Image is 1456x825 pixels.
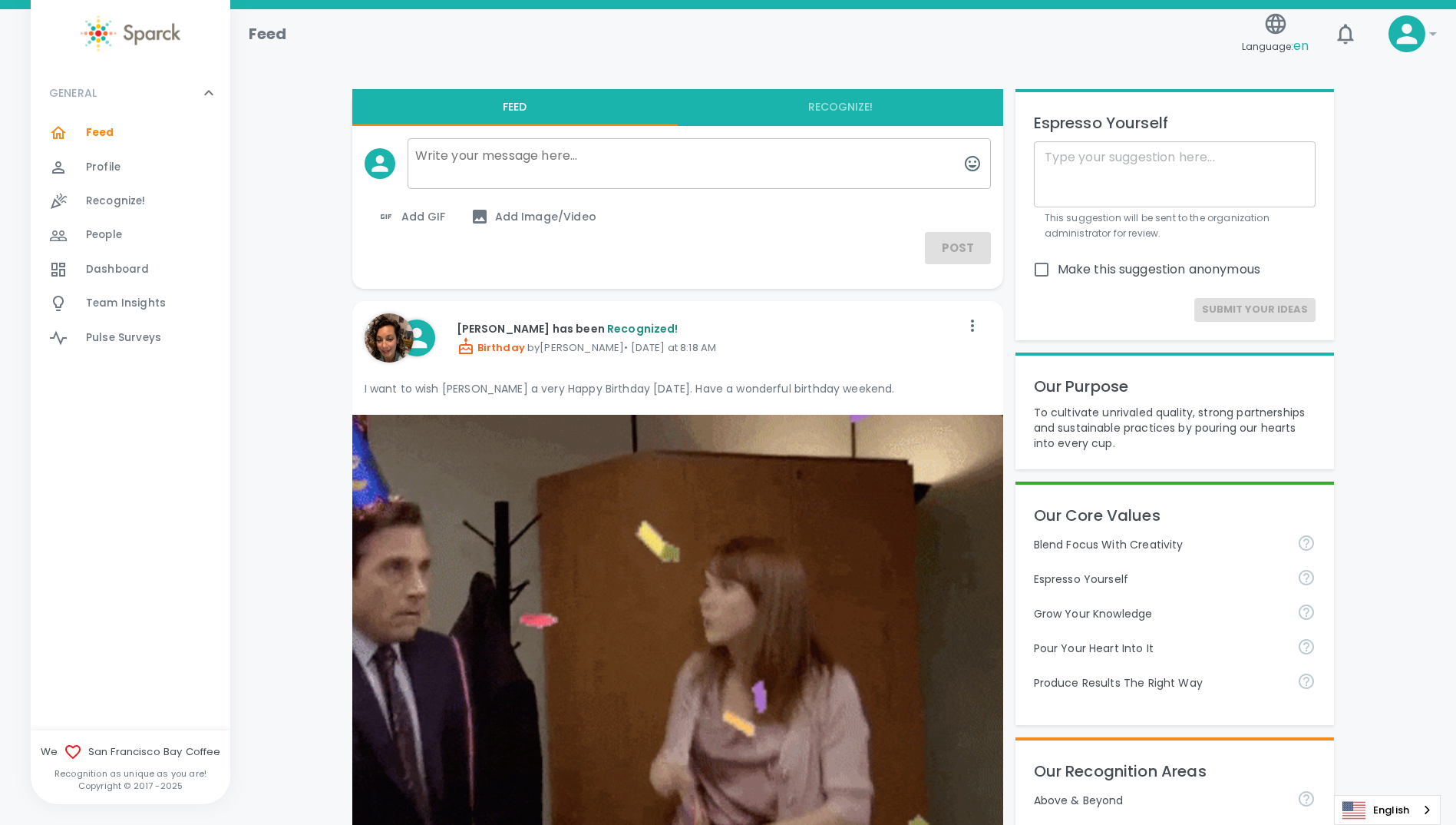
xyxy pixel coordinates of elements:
[1058,260,1261,279] span: Make this suggestion anonymous
[457,337,960,356] p: by [PERSON_NAME] • [DATE] at 8:18 AM
[1045,210,1306,241] p: This suggestion will be sent to the organization administrator for review.
[86,194,146,209] span: Recognize!
[31,70,230,116] div: GENERAL
[1297,638,1316,656] svg: Come to work to make a difference in your own way
[1034,111,1316,135] p: Espresso Yourself
[1034,503,1316,528] p: Our Core Values
[1297,672,1316,691] svg: Find success working together and doing the right thing
[1034,572,1286,587] p: Espresso Yourself
[86,296,166,311] span: Team Insights
[1297,603,1316,621] svg: Follow your curiosity and learn together
[1293,37,1309,55] span: en
[365,381,991,396] p: I want to wish [PERSON_NAME] a very Happy Birthday [DATE]. Have a wonderful birthday weekend.
[31,743,230,761] span: We San Francisco Bay Coffee
[86,227,122,243] span: People
[31,321,230,355] a: Pulse Surveys
[1034,793,1286,808] p: Above & Beyond
[1297,568,1316,587] svg: Share your voice and your ideas
[86,330,161,346] span: Pulse Surveys
[81,15,180,51] img: Sparck logo
[1034,606,1286,621] p: Grow Your Knowledge
[365,313,414,363] img: Picture of Nicole Perry
[49,85,97,101] p: GENERAL
[86,262,149,277] span: Dashboard
[31,780,230,792] p: Copyright © 2017 - 2025
[678,89,1003,126] button: Recognize!
[1236,7,1315,61] button: Language:en
[1334,795,1441,825] div: Language
[31,218,230,252] a: People
[1034,374,1316,399] p: Our Purpose
[1242,36,1309,57] span: Language:
[31,151,230,184] a: Profile
[470,207,596,226] span: Add Image/Video
[86,125,114,141] span: Feed
[352,89,678,126] button: Feed
[1034,759,1316,784] p: Our Recognition Areas
[1034,675,1286,691] p: Produce Results The Right Way
[31,15,230,51] a: Sparck logo
[457,321,960,336] p: [PERSON_NAME] has been
[1335,796,1440,824] a: English
[352,89,1003,126] div: interaction tabs
[31,116,230,150] a: Feed
[31,184,230,218] a: Recognize!
[31,767,230,780] p: Recognition as unique as you are!
[249,22,287,46] h1: Feed
[31,287,230,320] a: Team Insights
[1034,405,1316,451] p: To cultivate unrivaled quality, strong partnerships and sustainable practices by pouring our hear...
[457,340,525,355] span: Birthday
[1334,795,1441,825] aside: Language selected: English
[31,116,230,361] div: GENERAL
[1034,537,1286,552] p: Blend Focus With Creativity
[1297,790,1316,808] svg: For going above and beyond!
[607,321,678,336] span: Recognized!
[1297,534,1316,552] svg: Achieve goals today and innovate for tomorrow
[1034,641,1286,656] p: Pour Your Heart Into It
[31,253,230,287] a: Dashboard
[86,160,121,175] span: Profile
[377,207,446,226] span: Add GIF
